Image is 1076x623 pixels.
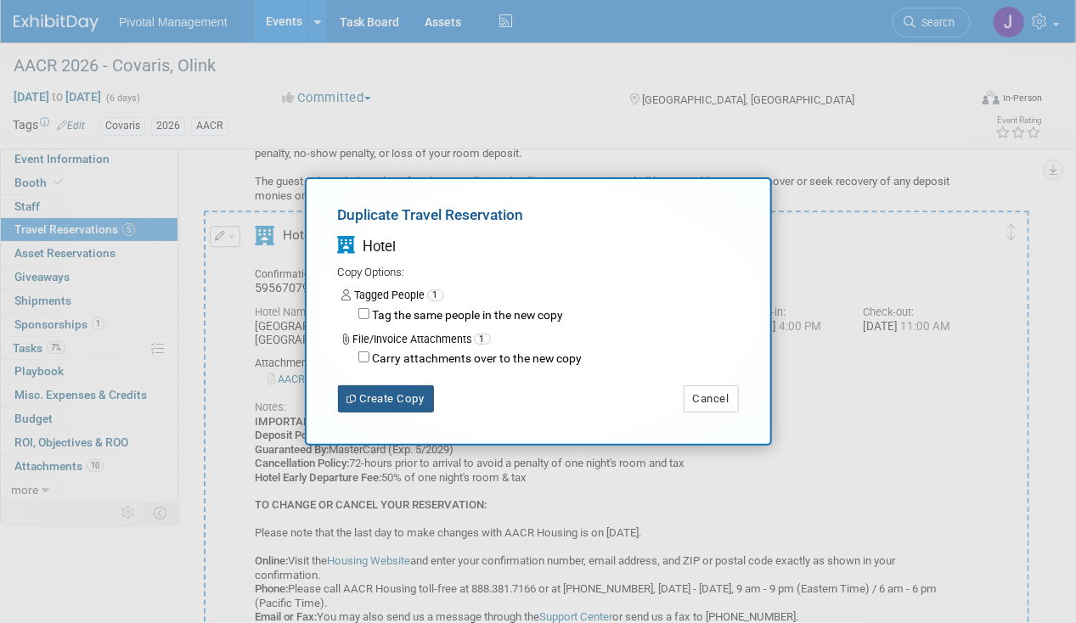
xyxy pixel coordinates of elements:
button: Create Copy [338,385,434,413]
button: Cancel [684,385,739,413]
div: File/Invoice Attachments [342,332,739,347]
span: 1 [427,289,444,301]
div: Duplicate Travel Reservation [338,205,739,233]
div: Tagged People [342,288,739,303]
span: Hotel [363,239,397,255]
label: Carry attachments over to the new copy [369,351,583,368]
label: Tag the same people in the new copy [369,307,564,324]
i: Hotel [338,237,356,255]
div: Copy Options: [338,265,739,281]
span: 1 [474,334,491,345]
